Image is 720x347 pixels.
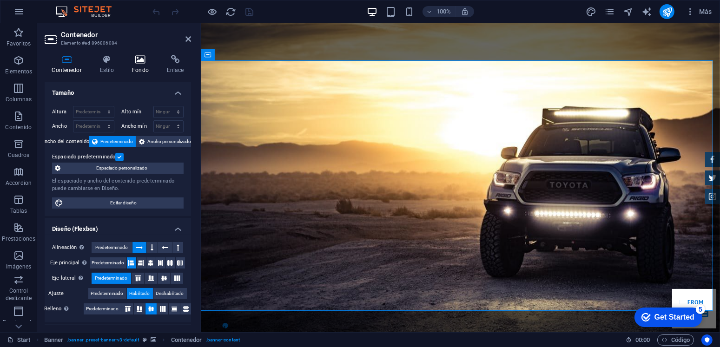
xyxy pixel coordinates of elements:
i: Volver a cargar página [226,7,237,17]
div: Get Started 5 items remaining, 0% complete [7,5,75,24]
img: Editor Logo [53,6,123,17]
button: 100% [423,6,456,17]
i: Este elemento contiene un fondo [151,337,156,342]
label: Eje lateral [52,273,92,284]
span: Predeterminado [95,273,128,284]
i: Publicar [662,7,673,17]
label: Relleno [44,303,84,314]
button: publish [660,4,674,19]
button: Predeterminado [90,257,126,268]
div: 5 [69,2,78,11]
span: Habilitado [130,288,150,299]
i: Este elemento es un preajuste personalizable [143,337,147,342]
h4: Fondo [125,55,160,74]
p: Imágenes [6,263,31,270]
button: Predeterminado [89,136,136,147]
i: Diseño (Ctrl+Alt+Y) [586,7,596,17]
h4: Tamaño [45,82,191,98]
span: Deshabilitado [156,288,184,299]
p: Tablas [10,207,27,215]
p: Prestaciones [2,235,35,242]
a: Haz clic para cancelar la selección y doble clic para abrir páginas [7,334,31,346]
h4: Estilo [92,55,125,74]
span: Código [661,334,690,346]
button: text_generator [641,6,652,17]
h2: Contenedor [61,31,191,39]
span: 00 00 [635,334,650,346]
button: Usercentrics [701,334,713,346]
label: Ancho del contenido [41,136,90,147]
button: Ancho personalizado [136,136,194,147]
span: Espaciado personalizado [63,163,181,174]
p: Encabezado [3,319,34,326]
i: AI Writer [641,7,652,17]
label: Ancho [52,124,73,129]
h6: 100% [436,6,451,17]
span: Editar diseño [66,197,181,209]
span: Predeterminado [100,136,133,147]
span: . banner .preset-banner-v3-default [67,334,139,346]
span: Predeterminado [91,288,124,299]
p: Columnas [6,96,32,103]
button: Predeterminado [92,273,131,284]
span: Haz clic para seleccionar y doble clic para editar [171,334,202,346]
p: Cuadros [8,151,30,159]
span: Predeterminado [95,242,128,253]
button: pages [604,6,615,17]
nav: breadcrumb [44,334,240,346]
div: El espaciado y ancho del contenido predeterminado puede cambiarse en Diseño. [52,177,184,193]
h4: Contenedor [45,55,92,74]
button: Predeterminado [84,303,122,314]
h6: Tiempo de la sesión [626,334,650,346]
label: Alineación [52,242,92,253]
p: Elementos [5,68,32,75]
label: Alto mín [122,109,153,114]
p: Favoritos [7,40,31,47]
button: navigator [622,6,634,17]
label: Ancho mín [122,124,153,129]
div: Get Started [27,10,67,19]
span: : [642,336,643,343]
h4: Accesibilidad [45,324,191,341]
button: Código [657,334,694,346]
h4: Enlace [159,55,191,74]
button: Predeterminado [88,288,126,299]
button: Espaciado personalizado [52,163,184,174]
button: Haz clic para salir del modo de previsualización y seguir editando [207,6,218,17]
span: Haz clic para seleccionar y doble clic para editar [44,334,64,346]
button: Predeterminado [92,242,132,253]
label: Ajuste [49,288,88,299]
button: Habilitado [127,288,153,299]
span: Predeterminado [92,257,125,268]
p: Accordion [6,179,32,187]
span: Predeterminado [86,303,119,314]
button: design [585,6,596,17]
i: Navegador [623,7,634,17]
button: reload [225,6,237,17]
button: 1 [21,300,27,305]
button: Más [682,4,716,19]
span: Ancho personalizado [147,136,191,147]
h4: Diseño (Flexbox) [45,218,191,235]
button: Deshabilitado [153,288,187,299]
span: Más [686,7,712,16]
span: . banner-content [206,334,240,346]
label: Eje principal [51,257,90,268]
i: Páginas (Ctrl+Alt+S) [604,7,615,17]
button: Editar diseño [52,197,184,209]
p: Contenido [5,124,32,131]
h3: Elemento #ed-896806084 [61,39,172,47]
label: Altura [52,109,73,114]
label: Espaciado predeterminado [52,151,115,163]
i: Al redimensionar, ajustar el nivel de zoom automáticamente para ajustarse al dispositivo elegido. [461,7,469,16]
